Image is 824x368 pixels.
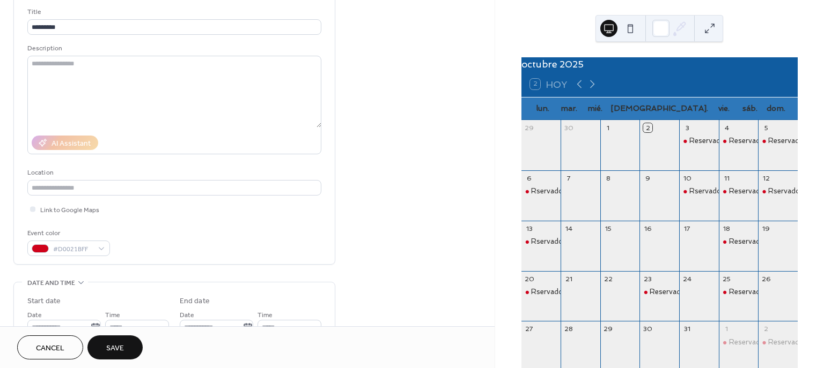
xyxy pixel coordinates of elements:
div: mié. [582,97,608,119]
div: mar. [556,97,582,119]
div: Event color [27,228,108,239]
button: Cancel [17,335,83,359]
div: Rservado [758,186,798,196]
div: 19 [762,224,771,233]
div: Reservado [729,337,765,347]
div: Rservado [521,186,561,196]
span: Date and time [27,277,75,289]
div: Location [27,167,319,178]
div: Rservado [768,186,800,196]
div: Rservado [689,186,722,196]
div: End date [180,296,210,307]
div: 2 [643,123,652,132]
div: sáb. [737,97,763,119]
div: 25 [722,274,731,283]
div: Reservado [679,136,719,146]
div: Rservado [521,237,561,246]
div: 30 [564,123,573,132]
div: Reservado [729,287,765,297]
div: Reservado [719,287,759,297]
div: Rservado [531,237,563,246]
div: Reservado [719,337,759,347]
div: 23 [643,274,652,283]
div: Reservado [758,136,798,146]
span: Link to Google Maps [40,205,99,216]
div: 3 [683,123,692,132]
div: 21 [564,274,573,283]
div: Rservado [531,186,563,196]
div: 13 [525,224,534,233]
div: Description [27,43,319,54]
div: Reservado [639,287,679,297]
div: 26 [762,274,771,283]
div: Reservado [729,136,765,146]
div: 20 [525,274,534,283]
span: #D0021BFF [53,244,93,255]
div: Reservado [650,287,686,297]
span: Time [105,310,120,321]
div: Reservado [729,237,765,246]
span: Date [180,310,194,321]
div: Reservado [719,237,759,246]
div: Reservado [768,136,804,146]
div: Reservado [729,186,765,196]
div: Reservado [758,337,798,347]
div: Reservado [689,136,725,146]
div: Title [27,6,319,18]
div: Reservado [768,337,804,347]
div: 2 [762,325,771,334]
div: [DEMOGRAPHIC_DATA]. [608,97,711,119]
div: 27 [525,325,534,334]
div: 1 [722,325,731,334]
span: Time [257,310,273,321]
div: Reservado [719,186,759,196]
div: 29 [604,325,613,334]
div: 7 [564,174,573,183]
span: Cancel [36,343,64,354]
div: 29 [525,123,534,132]
div: 4 [722,123,731,132]
div: 11 [722,174,731,183]
div: 12 [762,174,771,183]
div: 17 [683,224,692,233]
div: 8 [604,174,613,183]
span: Date [27,310,42,321]
div: 9 [643,174,652,183]
div: 31 [683,325,692,334]
div: lun. [530,97,556,119]
div: 28 [564,325,573,334]
button: Save [87,335,143,359]
div: Start date [27,296,61,307]
div: Rservado [679,186,719,196]
div: 15 [604,224,613,233]
div: 1 [604,123,613,132]
div: 14 [564,224,573,233]
div: 30 [643,325,652,334]
div: 24 [683,274,692,283]
div: octubre 2025 [521,57,798,71]
div: 10 [683,174,692,183]
div: vie. [711,97,737,119]
div: dom. [763,97,789,119]
div: Reservado [719,136,759,146]
span: Save [106,343,124,354]
div: Rservado [531,287,563,297]
div: Rservado [521,287,561,297]
div: 18 [722,224,731,233]
div: 22 [604,274,613,283]
div: 16 [643,224,652,233]
div: 6 [525,174,534,183]
div: 5 [762,123,771,132]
